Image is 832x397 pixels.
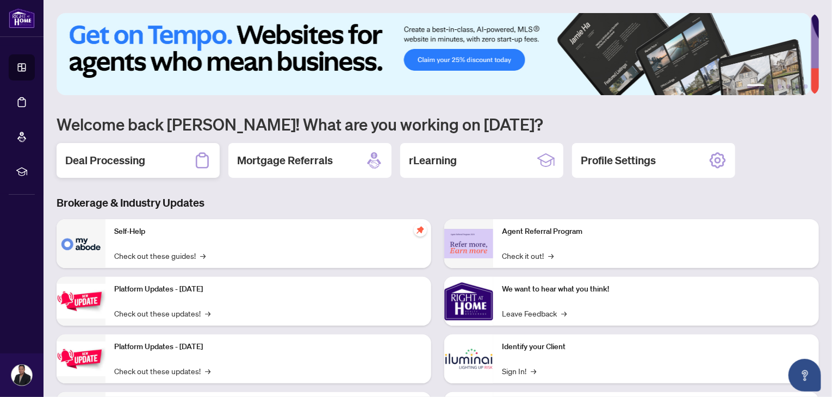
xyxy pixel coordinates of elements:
p: We want to hear what you think! [502,283,810,295]
a: Check it out!→ [502,250,554,262]
img: Platform Updates - July 8, 2025 [57,342,105,376]
p: Agent Referral Program [502,226,810,238]
button: 5 [795,84,799,89]
span: → [200,250,206,262]
span: → [561,307,567,319]
img: Platform Updates - July 21, 2025 [57,284,105,318]
h2: Profile Settings [581,153,656,168]
button: 2 [769,84,773,89]
a: Check out these updates!→ [114,365,210,377]
h3: Brokerage & Industry Updates [57,195,819,210]
span: → [548,250,554,262]
a: Sign In!→ [502,365,536,377]
a: Check out these guides!→ [114,250,206,262]
p: Platform Updates - [DATE] [114,283,423,295]
p: Platform Updates - [DATE] [114,341,423,353]
img: Agent Referral Program [444,229,493,259]
h2: rLearning [409,153,457,168]
a: Leave Feedback→ [502,307,567,319]
p: Self-Help [114,226,423,238]
h2: Mortgage Referrals [237,153,333,168]
p: Identify your Client [502,341,810,353]
button: Open asap [788,359,821,392]
span: → [205,307,210,319]
button: 3 [778,84,782,89]
a: Check out these updates!→ [114,307,210,319]
h1: Welcome back [PERSON_NAME]! What are you working on [DATE]? [57,114,819,134]
img: We want to hear what you think! [444,277,493,326]
button: 1 [747,84,765,89]
img: Identify your Client [444,334,493,383]
img: Slide 0 [57,13,811,95]
img: Self-Help [57,219,105,268]
button: 4 [786,84,791,89]
h2: Deal Processing [65,153,145,168]
span: → [531,365,536,377]
img: logo [9,8,35,28]
button: 6 [804,84,808,89]
span: pushpin [414,224,427,237]
img: Profile Icon [11,365,32,386]
span: → [205,365,210,377]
